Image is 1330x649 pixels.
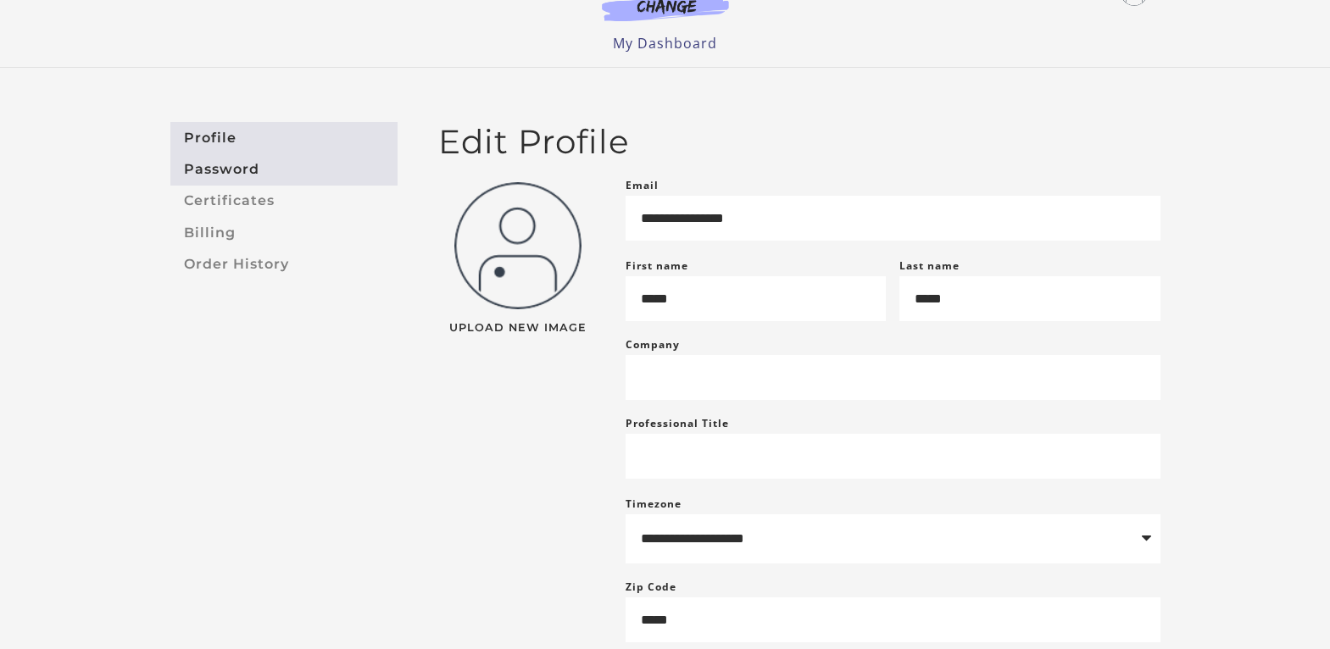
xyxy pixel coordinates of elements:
[626,335,680,355] label: Company
[170,217,398,248] a: Billing
[626,413,729,434] label: Professional Title
[170,186,398,217] a: Certificates
[626,577,676,597] label: Zip Code
[170,122,398,153] a: Profile
[438,323,598,334] span: Upload New Image
[613,34,717,53] a: My Dashboard
[899,258,960,273] label: Last name
[626,496,682,511] label: Timezone
[626,258,688,273] label: First name
[170,153,398,185] a: Password
[626,175,659,196] label: Email
[170,248,398,280] a: Order History
[438,122,1160,162] h2: Edit Profile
